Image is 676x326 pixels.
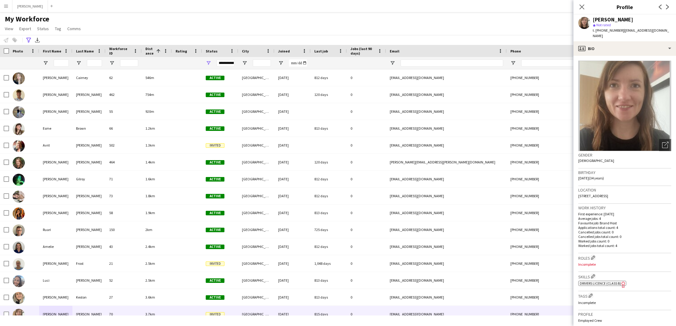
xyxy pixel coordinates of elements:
div: [PHONE_NUMBER] [507,255,584,272]
span: Invited [206,143,224,148]
div: [PERSON_NAME] [39,154,72,170]
div: 464 [106,154,142,170]
span: Jobs (last 90 days) [351,46,375,55]
img: john Mantegani [13,89,25,101]
div: [GEOGRAPHIC_DATA] [238,103,275,120]
span: View [5,26,13,31]
div: 0 [347,306,386,322]
span: First Name [43,49,61,53]
div: 0 [347,289,386,305]
span: 546m [145,75,154,80]
div: 813 days [311,120,347,137]
input: City Filter Input [253,59,271,67]
div: [GEOGRAPHIC_DATA] [238,86,275,103]
span: City [242,49,249,53]
span: Active [206,93,224,97]
div: [EMAIL_ADDRESS][DOMAIN_NAME] [386,69,507,86]
div: 0 [347,120,386,137]
span: Tag [55,26,61,31]
div: 66 [106,120,142,137]
span: Active [206,228,224,232]
img: Crew avatar or photo [578,61,671,151]
p: Incomplete [578,300,671,305]
div: 725 days [311,221,347,238]
div: 0 [347,221,386,238]
button: Open Filter Menu [242,60,247,66]
div: [EMAIL_ADDRESS][DOMAIN_NAME] [386,120,507,137]
p: Favourite job: Brand Host [578,221,671,225]
a: Status [35,25,51,33]
span: Distance [145,46,154,55]
div: Keston [72,289,106,305]
button: Open Filter Menu [109,60,115,66]
input: First Name Filter Input [54,59,69,67]
div: [GEOGRAPHIC_DATA] [238,154,275,170]
button: [PERSON_NAME] [12,0,48,12]
div: Open photos pop-in [659,139,671,151]
div: [GEOGRAPHIC_DATA] [238,289,275,305]
img: Lucas Hawley [13,106,25,118]
h3: Work history [578,205,671,210]
div: 813 days [311,204,347,221]
span: Active [206,177,224,182]
div: [EMAIL_ADDRESS][DOMAIN_NAME] [386,272,507,289]
div: 71 [106,171,142,187]
button: Open Filter Menu [278,60,284,66]
div: [DATE] [275,204,311,221]
div: [PERSON_NAME] [72,188,106,204]
div: [GEOGRAPHIC_DATA] [238,306,275,322]
div: [GEOGRAPHIC_DATA] [238,272,275,289]
div: 1,048 days [311,255,347,272]
span: 920m [145,109,154,114]
div: 0 [347,69,386,86]
span: 754m [145,92,154,97]
span: Invited [206,312,224,317]
div: [EMAIL_ADDRESS][DOMAIN_NAME] [386,86,507,103]
div: [PERSON_NAME] [72,306,106,322]
img: Luci Robertson [13,275,25,287]
div: [PERSON_NAME] [72,204,106,221]
span: Invited [206,261,224,266]
span: 2.4km [145,244,155,249]
div: 0 [347,137,386,154]
div: [GEOGRAPHIC_DATA] [238,255,275,272]
span: Export [19,26,31,31]
button: Open Filter Menu [510,60,516,66]
div: [EMAIL_ADDRESS][DOMAIN_NAME] [386,221,507,238]
div: Avril [39,137,72,154]
span: t. [PHONE_NUMBER] [593,28,624,33]
div: [PERSON_NAME] [72,221,106,238]
div: [PHONE_NUMBER] [507,171,584,187]
div: 813 days [311,272,347,289]
div: 0 [347,86,386,103]
div: [DATE] [275,238,311,255]
span: [DEMOGRAPHIC_DATA] [578,158,614,163]
div: [DATE] [275,171,311,187]
div: [EMAIL_ADDRESS][DOMAIN_NAME] [386,238,507,255]
div: [DATE] [275,154,311,170]
div: [PHONE_NUMBER] [507,289,584,305]
div: 55 [106,103,142,120]
span: 3.6km [145,295,155,299]
span: 1.9km [145,210,155,215]
div: [PHONE_NUMBER] [507,272,584,289]
div: [PERSON_NAME] [72,86,106,103]
div: [EMAIL_ADDRESS][DOMAIN_NAME] [386,137,507,154]
span: Not rated [596,23,611,27]
h3: Profile [573,3,676,11]
div: [GEOGRAPHIC_DATA] [238,238,275,255]
div: Ruari [39,221,72,238]
span: Active [206,126,224,131]
div: [PERSON_NAME] [39,204,72,221]
span: 1.4km [145,160,155,164]
a: Tag [52,25,64,33]
div: 70 [106,306,142,322]
p: Average jobs: 4 [578,216,671,221]
div: [GEOGRAPHIC_DATA] [238,69,275,86]
div: [PHONE_NUMBER] [507,238,584,255]
div: Amelie [39,238,72,255]
input: Phone Filter Input [521,59,580,67]
span: Status [37,26,49,31]
div: [PERSON_NAME] [39,289,72,305]
div: [EMAIL_ADDRESS][DOMAIN_NAME] [386,103,507,120]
